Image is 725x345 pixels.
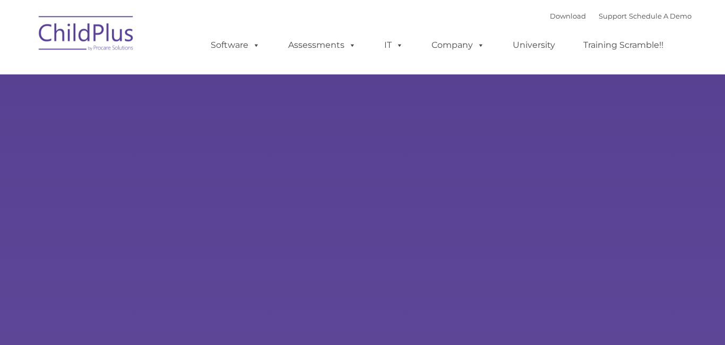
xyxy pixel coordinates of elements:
a: Download [550,12,586,20]
img: ChildPlus by Procare Solutions [33,9,140,62]
a: Software [200,35,271,56]
a: University [502,35,566,56]
font: | [550,12,692,20]
a: Support [599,12,627,20]
a: Training Scramble!! [573,35,674,56]
a: Company [421,35,495,56]
a: Assessments [278,35,367,56]
a: Schedule A Demo [629,12,692,20]
a: IT [374,35,414,56]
